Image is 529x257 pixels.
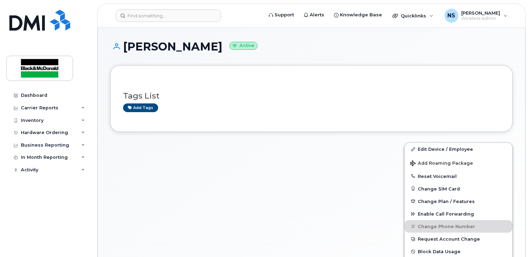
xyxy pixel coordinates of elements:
small: Active [229,42,258,50]
span: Enable Call Forwarding [418,211,474,217]
button: Request Account Change [405,233,512,245]
span: Add Roaming Package [410,161,473,167]
button: Reset Voicemail [405,170,512,182]
span: Change Plan / Features [418,198,475,204]
button: Add Roaming Package [405,156,512,170]
button: Enable Call Forwarding [405,208,512,220]
h1: [PERSON_NAME] [110,40,513,53]
button: Change Plan / Features [405,195,512,208]
a: Add tags [123,103,158,112]
h3: Tags List [123,92,500,100]
a: Edit Device / Employee [405,143,512,155]
button: Change SIM Card [405,182,512,195]
button: Change Phone Number [405,220,512,233]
